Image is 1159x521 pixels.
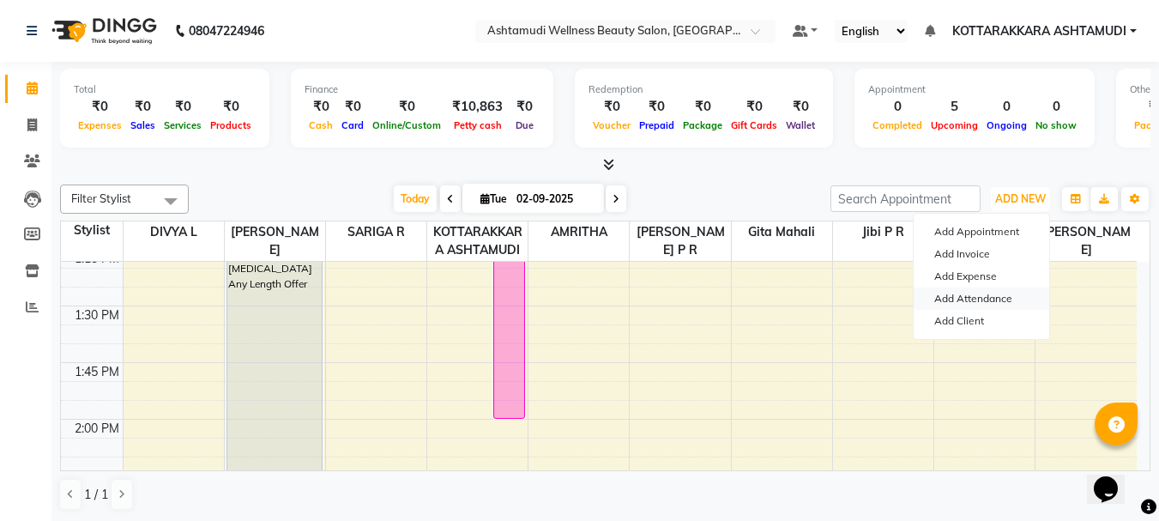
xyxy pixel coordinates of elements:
[326,221,426,243] span: SARIGA R
[510,97,540,117] div: ₹0
[71,306,123,324] div: 1:30 PM
[782,97,819,117] div: ₹0
[368,119,445,131] span: Online/Custom
[995,192,1046,205] span: ADD NEW
[991,187,1050,211] button: ADD NEW
[476,192,511,205] span: Tue
[225,221,325,261] span: [PERSON_NAME]
[1031,119,1081,131] span: No show
[74,82,256,97] div: Total
[511,186,597,212] input: 2025-09-02
[528,221,629,243] span: AMRITHA
[337,97,368,117] div: ₹0
[679,97,727,117] div: ₹0
[589,97,635,117] div: ₹0
[71,191,131,205] span: Filter Stylist
[189,7,264,55] b: 08047224946
[833,221,933,243] span: Jibi P R
[1031,97,1081,117] div: 0
[630,221,730,261] span: [PERSON_NAME] P R
[71,420,123,438] div: 2:00 PM
[44,7,161,55] img: logo
[427,221,528,261] span: KOTTARAKKARA ASHTAMUDI
[927,97,982,117] div: 5
[914,265,1049,288] a: Add Expense
[124,221,224,243] span: DIVYA L
[868,82,1081,97] div: Appointment
[71,363,123,381] div: 1:45 PM
[914,310,1049,332] a: Add Client
[305,97,337,117] div: ₹0
[305,119,337,131] span: Cash
[160,119,206,131] span: Services
[589,119,635,131] span: Voucher
[927,119,982,131] span: Upcoming
[74,97,126,117] div: ₹0
[830,185,981,212] input: Search Appointment
[445,97,510,117] div: ₹10,863
[982,97,1031,117] div: 0
[635,119,679,131] span: Prepaid
[635,97,679,117] div: ₹0
[305,82,540,97] div: Finance
[727,97,782,117] div: ₹0
[511,119,538,131] span: Due
[732,221,832,243] span: Gita Mahali
[589,82,819,97] div: Redemption
[914,221,1049,243] button: Add Appointment
[61,221,123,239] div: Stylist
[727,119,782,131] span: Gift Cards
[782,119,819,131] span: Wallet
[914,243,1049,265] a: Add Invoice
[206,97,256,117] div: ₹0
[914,288,1049,310] a: Add Attendance
[1087,452,1142,504] iframe: chat widget
[450,119,506,131] span: Petty cash
[679,119,727,131] span: Package
[982,119,1031,131] span: Ongoing
[160,97,206,117] div: ₹0
[337,119,368,131] span: Card
[868,97,927,117] div: 0
[126,97,160,117] div: ₹0
[394,185,437,212] span: Today
[952,22,1126,40] span: KOTTARAKKARA ASHTAMUDI
[368,97,445,117] div: ₹0
[74,119,126,131] span: Expenses
[1035,221,1137,261] span: [PERSON_NAME]
[868,119,927,131] span: Completed
[206,119,256,131] span: Products
[126,119,160,131] span: Sales
[84,486,108,504] span: 1 / 1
